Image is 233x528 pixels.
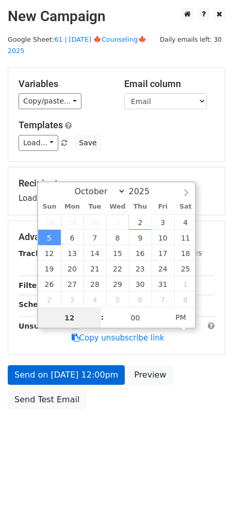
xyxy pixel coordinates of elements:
[19,78,109,90] h5: Variables
[129,230,152,245] span: October 9, 2025
[129,245,152,261] span: October 16, 2025
[106,245,129,261] span: October 15, 2025
[38,308,101,328] input: Hour
[126,186,163,196] input: Year
[152,276,174,292] span: October 31, 2025
[174,261,197,276] span: October 25, 2025
[61,245,84,261] span: October 13, 2025
[84,214,106,230] span: September 30, 2025
[84,261,106,276] span: October 21, 2025
[152,292,174,307] span: November 7, 2025
[84,276,106,292] span: October 28, 2025
[127,365,173,385] a: Preview
[19,300,56,309] strong: Schedule
[74,135,101,151] button: Save
[106,203,129,210] span: Wed
[174,203,197,210] span: Sat
[156,36,225,43] a: Daily emails left: 30
[174,230,197,245] span: October 11, 2025
[106,292,129,307] span: November 5, 2025
[61,230,84,245] span: October 6, 2025
[61,261,84,276] span: October 20, 2025
[161,248,202,259] label: UTM Codes
[84,230,106,245] span: October 7, 2025
[72,333,164,343] a: Copy unsubscribe link
[19,178,214,205] div: Loading...
[8,36,146,55] a: 61 | [DATE] 🍁Counseling🍁 2025
[124,78,214,90] h5: Email column
[19,231,214,243] h5: Advanced
[156,34,225,45] span: Daily emails left: 30
[129,203,152,210] span: Thu
[61,276,84,292] span: October 27, 2025
[152,261,174,276] span: October 24, 2025
[19,322,69,330] strong: Unsubscribe
[152,203,174,210] span: Fri
[38,292,61,307] span: November 2, 2025
[8,8,225,25] h2: New Campaign
[174,292,197,307] span: November 8, 2025
[19,120,63,130] a: Templates
[181,479,233,528] iframe: Chat Widget
[104,308,167,328] input: Minute
[106,230,129,245] span: October 8, 2025
[8,36,146,55] small: Google Sheet:
[174,214,197,230] span: October 4, 2025
[152,214,174,230] span: October 3, 2025
[8,390,86,410] a: Send Test Email
[106,261,129,276] span: October 22, 2025
[129,292,152,307] span: November 6, 2025
[38,230,61,245] span: October 5, 2025
[19,281,45,289] strong: Filters
[84,245,106,261] span: October 14, 2025
[38,245,61,261] span: October 12, 2025
[101,307,104,328] span: :
[129,261,152,276] span: October 23, 2025
[84,203,106,210] span: Tue
[61,292,84,307] span: November 3, 2025
[38,203,61,210] span: Sun
[61,214,84,230] span: September 29, 2025
[152,245,174,261] span: October 17, 2025
[38,214,61,230] span: September 28, 2025
[19,93,81,109] a: Copy/paste...
[38,261,61,276] span: October 19, 2025
[61,203,84,210] span: Mon
[167,307,195,328] span: Click to toggle
[129,276,152,292] span: October 30, 2025
[19,135,58,151] a: Load...
[106,276,129,292] span: October 29, 2025
[174,276,197,292] span: November 1, 2025
[174,245,197,261] span: October 18, 2025
[8,365,125,385] a: Send on [DATE] 12:00pm
[19,249,53,258] strong: Tracking
[152,230,174,245] span: October 10, 2025
[38,276,61,292] span: October 26, 2025
[106,214,129,230] span: October 1, 2025
[84,292,106,307] span: November 4, 2025
[129,214,152,230] span: October 2, 2025
[19,178,214,189] h5: Recipients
